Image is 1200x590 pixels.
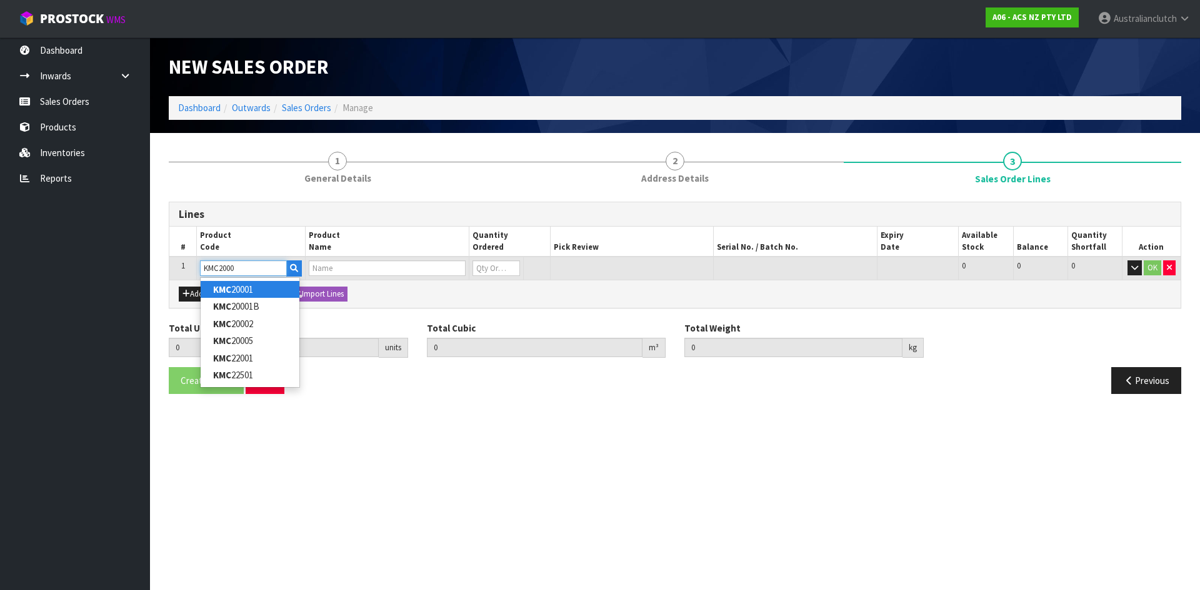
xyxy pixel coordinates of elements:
th: Quantity Ordered [469,227,551,257]
a: KMC20002 [201,315,299,332]
input: Total Weight [684,338,902,357]
span: Australianclutch [1114,12,1177,24]
button: Add Line [179,287,222,302]
th: Pick Review [551,227,714,257]
a: Sales Orders [282,102,331,114]
span: 3 [1003,152,1022,170]
img: cube-alt.png [19,11,34,26]
h3: Lines [179,209,1171,220]
th: Product Name [306,227,469,257]
span: Create Order [181,375,232,386]
small: WMS [106,14,126,26]
span: 1 [181,260,185,271]
button: Previous [1111,367,1181,394]
span: 0 [962,260,966,271]
strong: KMC [213,352,231,364]
th: Balance [1013,227,1067,257]
span: 1 [328,152,347,170]
span: Sales Order Lines [169,192,1181,404]
input: Qty Ordered [472,260,520,276]
a: KMC20001B [201,298,299,315]
span: 0 [1071,260,1075,271]
input: Total Units [169,338,379,357]
th: Serial No. / Batch No. [714,227,877,257]
span: 0 [1017,260,1021,271]
span: 2 [666,152,684,170]
span: Sales Order Lines [975,172,1051,185]
button: OK [1144,260,1161,275]
strong: KMC [213,318,231,330]
span: Address Details [641,172,709,185]
div: units [379,338,408,358]
input: Name [309,260,465,276]
label: Total Units [169,322,217,335]
span: ProStock [40,11,104,27]
strong: KMC [213,369,231,381]
span: Manage [342,102,373,114]
input: Code [200,260,287,276]
span: New Sales Order [169,54,329,79]
th: # [169,227,197,257]
strong: KMC [213,300,231,312]
a: KMC22001 [201,350,299,366]
label: Total Weight [684,322,741,335]
div: m³ [642,338,666,358]
a: KMC20005 [201,332,299,349]
span: General Details [304,172,371,185]
th: Available Stock [959,227,1013,257]
a: KMC20001 [201,281,299,298]
a: Outwards [232,102,271,114]
strong: KMC [213,283,231,295]
input: Total Cubic [427,338,643,357]
strong: A06 - ACS NZ PTY LTD [992,12,1072,22]
th: Expiry Date [877,227,959,257]
th: Action [1122,227,1181,257]
th: Quantity Shortfall [1067,227,1122,257]
div: kg [902,338,924,358]
button: Create Order [169,367,244,394]
strong: KMC [213,335,231,347]
th: Product Code [197,227,306,257]
button: Import Lines [290,287,347,302]
a: Dashboard [178,102,221,114]
label: Total Cubic [427,322,476,335]
a: KMC22501 [201,366,299,383]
